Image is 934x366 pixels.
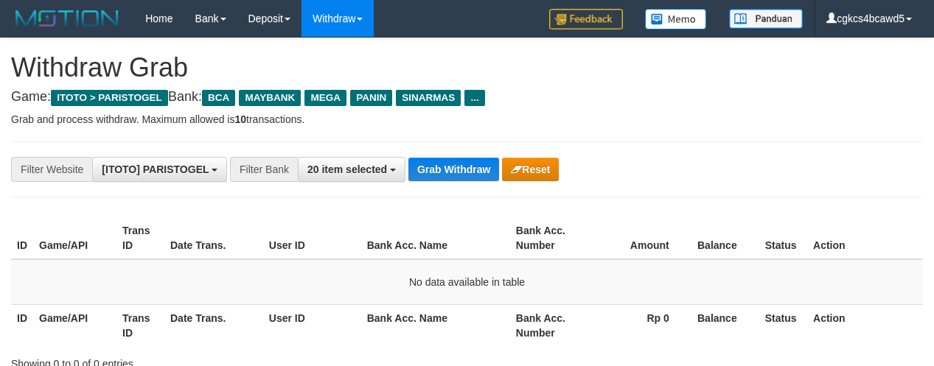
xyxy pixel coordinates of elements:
th: Status [759,217,807,259]
img: MOTION_logo.png [11,7,123,29]
div: Filter Bank [230,157,298,182]
span: ... [464,90,484,106]
th: ID [11,217,33,259]
th: User ID [263,217,361,259]
div: Filter Website [11,157,92,182]
span: PANIN [350,90,392,106]
th: Date Trans. [164,217,263,259]
span: ITOTO > PARISTOGEL [51,90,168,106]
button: Grab Withdraw [408,158,499,181]
span: MEGA [304,90,346,106]
button: Reset [502,158,559,181]
td: No data available in table [11,259,923,305]
img: Button%20Memo.svg [645,9,707,29]
th: Trans ID [116,304,164,346]
p: Grab and process withdraw. Maximum allowed is transactions. [11,112,923,127]
th: Trans ID [116,217,164,259]
th: Balance [691,304,759,346]
th: Status [759,304,807,346]
th: Date Trans. [164,304,263,346]
span: MAYBANK [239,90,301,106]
th: ID [11,304,33,346]
button: [ITOTO] PARISTOGEL [92,157,227,182]
strong: 10 [234,113,246,125]
span: BCA [202,90,235,106]
h4: Game: Bank: [11,90,923,105]
span: SINARMAS [396,90,461,106]
th: Game/API [33,304,116,346]
th: Rp 0 [593,304,691,346]
th: Amount [593,217,691,259]
th: Game/API [33,217,116,259]
th: Bank Acc. Name [361,304,510,346]
th: Bank Acc. Number [510,217,593,259]
th: Action [807,304,923,346]
img: panduan.png [729,9,803,29]
img: Feedback.jpg [549,9,623,29]
th: Bank Acc. Number [510,304,593,346]
th: Action [807,217,923,259]
th: Balance [691,217,759,259]
th: User ID [263,304,361,346]
th: Bank Acc. Name [361,217,510,259]
h1: Withdraw Grab [11,53,923,82]
span: [ITOTO] PARISTOGEL [102,163,209,175]
span: 20 item selected [307,163,387,175]
button: 20 item selected [298,157,405,182]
